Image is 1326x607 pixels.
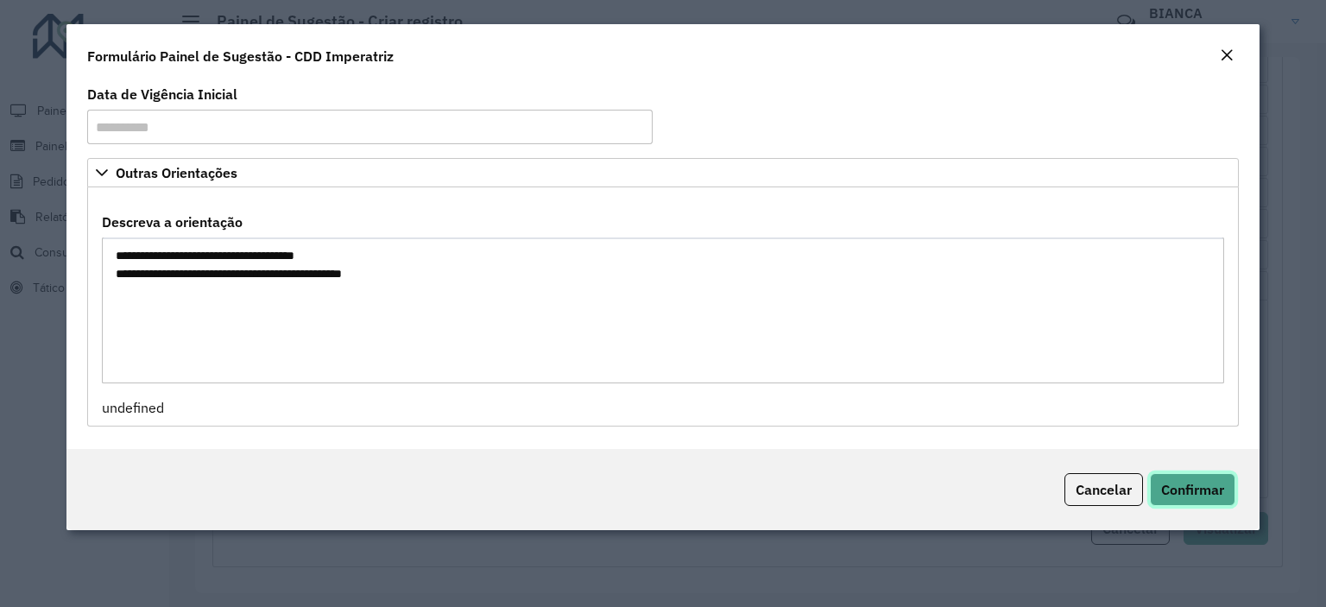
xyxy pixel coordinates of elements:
[102,399,164,416] span: undefined
[1064,473,1143,506] button: Cancelar
[1076,481,1132,498] span: Cancelar
[1220,48,1234,62] em: Fechar
[87,187,1239,427] div: Outras Orientações
[87,84,237,104] label: Data de Vigência Inicial
[116,166,237,180] span: Outras Orientações
[1215,45,1239,67] button: Close
[1150,473,1235,506] button: Confirmar
[1161,481,1224,498] span: Confirmar
[87,158,1239,187] a: Outras Orientações
[87,46,394,66] h4: Formulário Painel de Sugestão - CDD Imperatriz
[102,212,243,232] label: Descreva a orientação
